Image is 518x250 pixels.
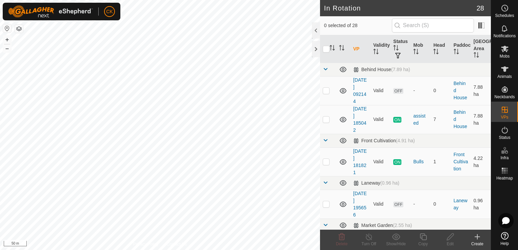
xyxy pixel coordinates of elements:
[336,242,348,246] span: Delete
[391,67,410,72] span: (7.89 ha)
[454,50,459,55] p-sorticon: Activate to sort
[454,152,468,171] a: Front Cultivation
[393,159,401,165] span: ON
[499,136,510,140] span: Status
[351,35,371,63] th: VP
[500,242,509,246] span: Help
[339,46,344,51] p-sorticon: Activate to sort
[413,112,428,127] div: assisted
[431,190,451,218] td: 0
[353,148,367,175] a: [DATE] 181821
[355,241,382,247] div: Turn Off
[433,50,439,55] p-sorticon: Activate to sort
[500,54,510,58] span: Mobs
[330,46,335,51] p-sorticon: Activate to sort
[494,34,516,38] span: Notifications
[471,35,491,63] th: [GEOGRAPHIC_DATA] Area
[393,202,403,207] span: OFF
[497,75,512,79] span: Animals
[353,77,367,104] a: [DATE] 092144
[454,81,467,100] a: Behind House
[353,138,415,144] div: Front Cultivation
[454,109,467,129] a: Behind House
[500,156,509,160] span: Infra
[477,3,484,13] span: 28
[371,35,391,63] th: Validity
[353,106,367,133] a: [DATE] 185042
[471,76,491,105] td: 7.88 ha
[464,241,491,247] div: Create
[324,22,392,29] span: 0 selected of 28
[3,44,11,53] button: –
[431,147,451,176] td: 1
[393,46,399,51] p-sorticon: Activate to sort
[431,35,451,63] th: Head
[371,105,391,134] td: Valid
[413,87,428,94] div: -
[431,105,451,134] td: 7
[471,105,491,134] td: 7.88 ha
[471,190,491,218] td: 0.96 ha
[437,241,464,247] div: Edit
[413,158,428,165] div: Bulls
[371,190,391,218] td: Valid
[353,223,412,228] div: Market Garden
[393,117,401,123] span: ON
[106,8,113,15] span: CK
[371,76,391,105] td: Valid
[396,138,415,143] span: (4.91 ha)
[371,147,391,176] td: Valid
[3,36,11,44] button: +
[353,67,410,72] div: Behind House
[410,241,437,247] div: Copy
[451,35,471,63] th: Paddock
[380,180,399,186] span: (0.96 ha)
[474,53,479,59] p-sorticon: Activate to sort
[471,147,491,176] td: 4.22 ha
[411,35,431,63] th: Mob
[167,241,187,247] a: Contact Us
[353,191,367,217] a: [DATE] 195656
[491,229,518,248] a: Help
[3,24,11,33] button: Reset Map
[454,198,467,210] a: Laneway
[373,50,379,55] p-sorticon: Activate to sort
[393,88,403,94] span: OFF
[413,201,428,208] div: -
[393,223,412,228] span: (2.55 ha)
[133,241,159,247] a: Privacy Policy
[495,14,514,18] span: Schedules
[353,180,399,186] div: Laneway
[324,4,477,12] h2: In Rotation
[382,241,410,247] div: Show/Hide
[494,95,515,99] span: Neckbands
[496,176,513,180] span: Heatmap
[8,5,93,18] img: Gallagher Logo
[413,50,419,55] p-sorticon: Activate to sort
[15,25,23,33] button: Map Layers
[391,35,411,63] th: Status
[392,18,474,33] input: Search (S)
[431,76,451,105] td: 0
[501,115,508,119] span: VPs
